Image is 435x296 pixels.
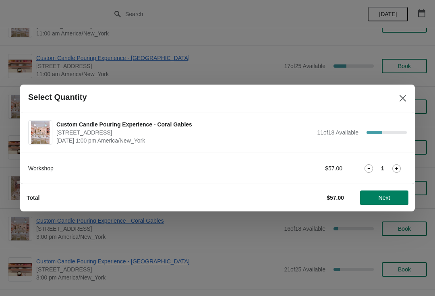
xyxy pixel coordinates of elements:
[379,195,390,201] span: Next
[28,93,87,102] h2: Select Quantity
[268,164,342,172] div: $57.00
[27,195,39,201] strong: Total
[56,137,313,145] span: [DATE] 1:00 pm America/New_York
[327,195,344,201] strong: $57.00
[56,120,313,128] span: Custom Candle Pouring Experience - Coral Gables
[360,190,408,205] button: Next
[381,164,384,172] strong: 1
[31,121,50,144] img: Custom Candle Pouring Experience - Coral Gables | 154 Giralda Avenue, Coral Gables, FL, USA | Sep...
[396,91,410,106] button: Close
[56,128,313,137] span: [STREET_ADDRESS]
[317,129,358,136] span: 11 of 18 Available
[28,164,252,172] div: Workshop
